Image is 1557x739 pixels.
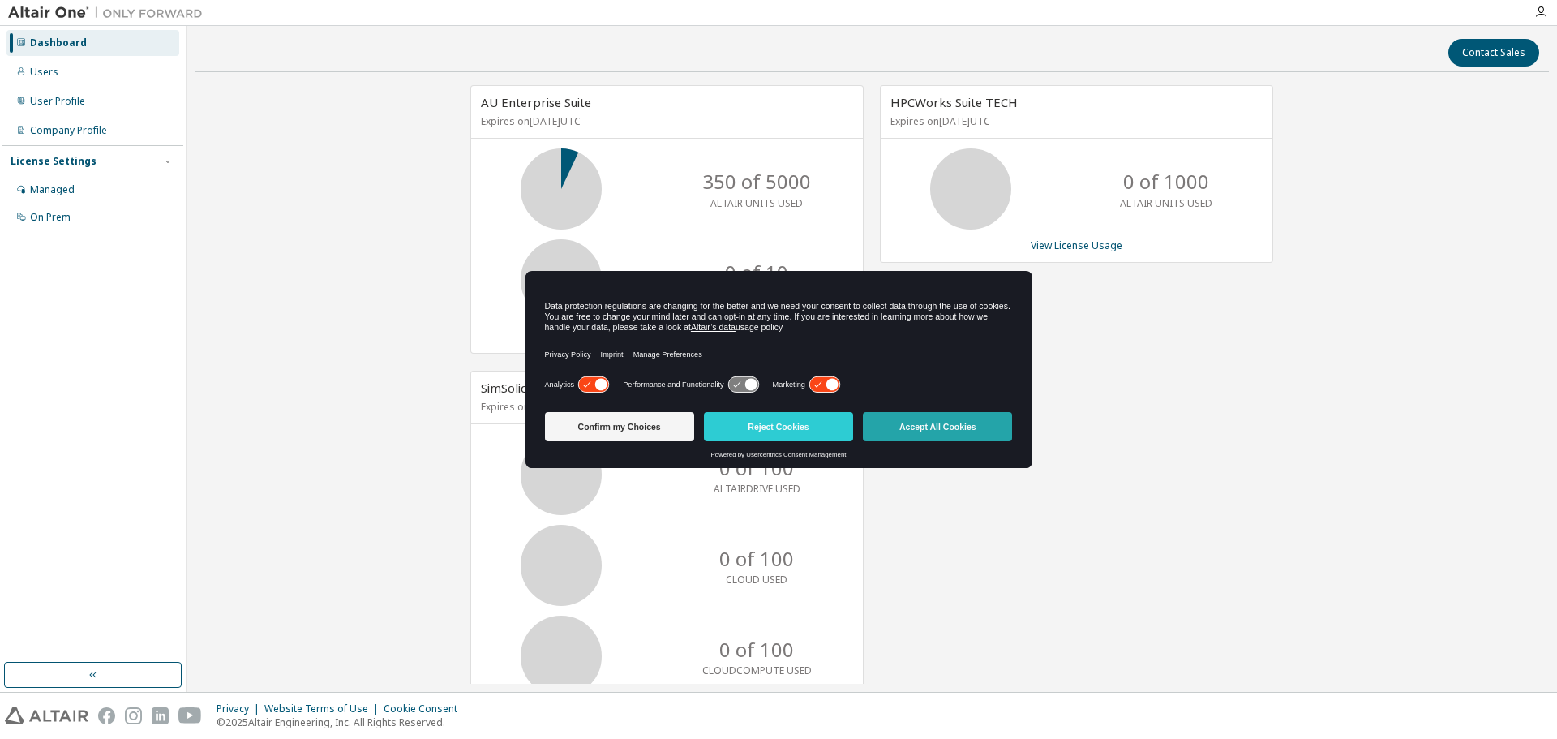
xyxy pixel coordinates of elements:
img: facebook.svg [98,707,115,724]
p: CLOUD USED [726,573,787,586]
p: © 2025 Altair Engineering, Inc. All Rights Reserved. [217,715,467,729]
p: 0 of 100 [719,636,794,664]
p: ALTAIRDRIVE USED [714,482,800,496]
div: Users [30,66,58,79]
p: Expires on [DATE] UTC [481,114,849,128]
p: 0 of 1000 [1123,168,1209,195]
span: SimSolid Cloud (NU) [481,380,593,396]
p: 0 of 100 [719,545,794,573]
p: Expires on [DATE] UTC [890,114,1259,128]
span: AU Enterprise Suite [481,94,591,110]
p: 0 of 10 [725,259,788,286]
p: ALTAIR UNITS USED [710,196,803,210]
p: Expires on [DATE] UTC [481,400,849,414]
div: License Settings [11,155,97,168]
div: Privacy [217,702,264,715]
p: ALTAIR UNITS USED [1120,196,1212,210]
p: 350 of 5000 [702,168,811,195]
div: User Profile [30,95,85,108]
p: CLOUDCOMPUTE USED [702,664,812,677]
div: Company Profile [30,124,107,137]
div: Website Terms of Use [264,702,384,715]
img: instagram.svg [125,707,142,724]
button: Contact Sales [1448,39,1539,67]
span: HPCWorks Suite TECH [890,94,1018,110]
img: linkedin.svg [152,707,169,724]
div: Dashboard [30,37,87,49]
a: View License Usage [1031,238,1122,252]
div: Cookie Consent [384,702,467,715]
div: Managed [30,183,75,196]
img: youtube.svg [178,707,202,724]
img: Altair One [8,5,211,21]
div: On Prem [30,211,71,224]
img: altair_logo.svg [5,707,88,724]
